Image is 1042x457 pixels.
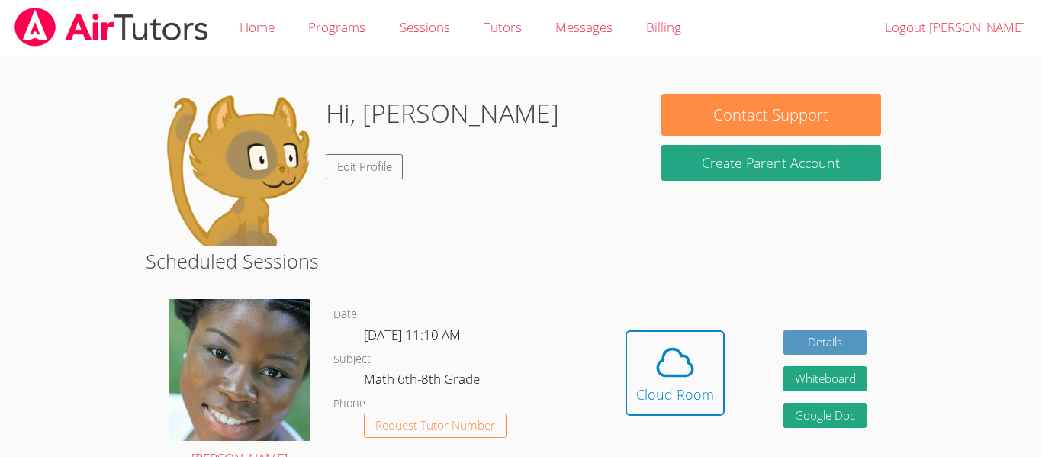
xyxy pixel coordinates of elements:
[661,94,881,136] button: Contact Support
[783,366,867,391] button: Whiteboard
[146,246,896,275] h2: Scheduled Sessions
[169,299,310,441] img: 1000004422.jpg
[783,403,867,428] a: Google Doc
[783,330,867,356] a: Details
[661,145,881,181] button: Create Parent Account
[636,384,714,405] div: Cloud Room
[555,18,613,36] span: Messages
[626,330,725,416] button: Cloud Room
[364,414,507,439] button: Request Tutor Number
[333,350,371,369] dt: Subject
[375,420,495,431] span: Request Tutor Number
[333,394,365,414] dt: Phone
[326,94,559,133] h1: Hi, [PERSON_NAME]
[364,368,483,394] dd: Math 6th-8th Grade
[13,8,210,47] img: airtutors_banner-c4298cdbf04f3fff15de1276eac7730deb9818008684d7c2e4769d2f7ddbe033.png
[333,305,357,324] dt: Date
[364,326,461,343] span: [DATE] 11:10 AM
[326,154,404,179] a: Edit Profile
[161,94,314,246] img: default.png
